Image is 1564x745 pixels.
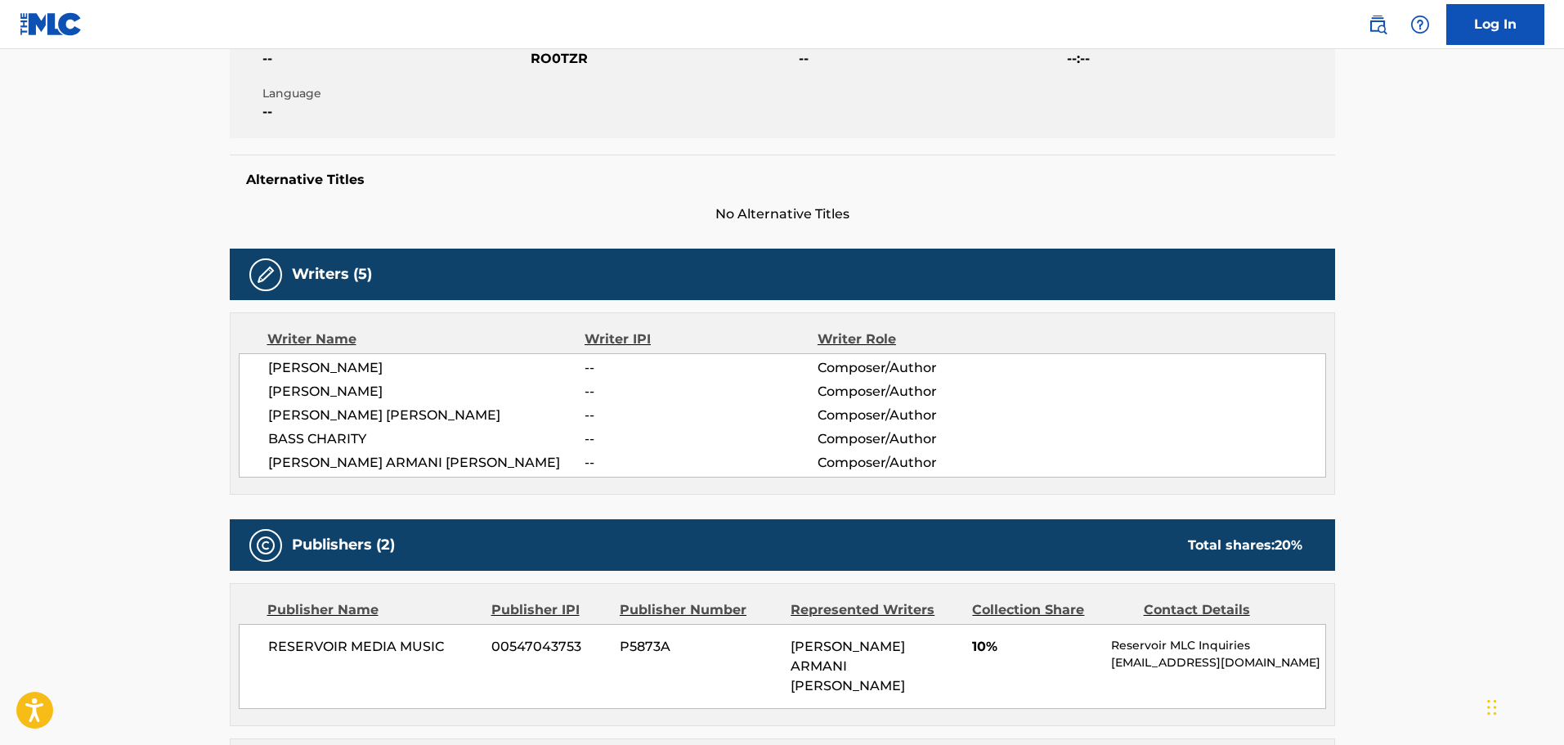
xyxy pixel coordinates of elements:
span: Language [262,85,527,102]
p: Reservoir MLC Inquiries [1111,637,1324,654]
span: 10% [972,637,1099,657]
h5: Publishers (2) [292,536,395,554]
span: -- [585,429,817,449]
span: 20 % [1275,537,1302,553]
img: search [1368,15,1387,34]
div: Writer Name [267,330,585,349]
span: -- [799,49,1063,69]
span: --:-- [1067,49,1331,69]
h5: Alternative Titles [246,172,1319,188]
span: Composer/Author [818,406,1029,425]
span: BASS CHARITY [268,429,585,449]
a: Public Search [1361,8,1394,41]
img: Publishers [256,536,276,555]
div: Writer Role [818,330,1029,349]
span: -- [585,358,817,378]
img: Writers [256,265,276,285]
iframe: Chat Widget [1482,666,1564,745]
p: [EMAIL_ADDRESS][DOMAIN_NAME] [1111,654,1324,671]
span: [PERSON_NAME] ARMANI [PERSON_NAME] [791,639,905,693]
img: help [1410,15,1430,34]
span: P5873A [620,637,778,657]
div: Collection Share [972,600,1131,620]
div: Publisher Name [267,600,479,620]
span: [PERSON_NAME] [PERSON_NAME] [268,406,585,425]
span: [PERSON_NAME] ARMANI [PERSON_NAME] [268,453,585,473]
div: Drag [1487,683,1497,732]
span: Composer/Author [818,358,1029,378]
img: MLC Logo [20,12,83,36]
div: Total shares: [1188,536,1302,555]
span: Composer/Author [818,382,1029,402]
div: Help [1404,8,1436,41]
div: Writer IPI [585,330,818,349]
div: Represented Writers [791,600,960,620]
span: -- [262,49,527,69]
span: RESERVOIR MEDIA MUSIC [268,637,480,657]
span: Composer/Author [818,429,1029,449]
h5: Writers (5) [292,265,372,284]
span: 00547043753 [491,637,607,657]
span: -- [585,453,817,473]
div: Publisher Number [620,600,778,620]
span: -- [585,382,817,402]
span: No Alternative Titles [230,204,1335,224]
span: [PERSON_NAME] [268,358,585,378]
div: Publisher IPI [491,600,607,620]
span: -- [262,102,527,122]
span: -- [585,406,817,425]
span: Composer/Author [818,453,1029,473]
span: [PERSON_NAME] [268,382,585,402]
span: RO0TZR [531,49,795,69]
div: Contact Details [1144,600,1302,620]
a: Log In [1446,4,1544,45]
